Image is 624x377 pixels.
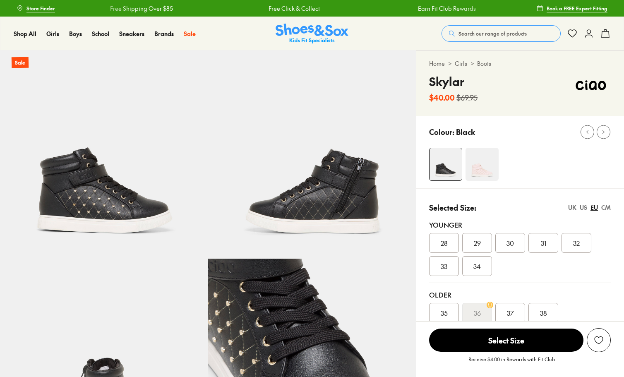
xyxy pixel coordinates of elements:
[540,308,547,318] span: 38
[541,238,546,248] span: 31
[573,238,580,248] span: 32
[441,238,448,248] span: 28
[110,4,173,13] a: Free Shipping Over $85
[571,73,611,98] img: Vendor logo
[547,5,607,12] span: Book a FREE Expert Fitting
[46,29,59,38] a: Girls
[184,29,196,38] a: Sale
[69,29,82,38] a: Boys
[429,290,611,300] div: Older
[537,1,607,16] a: Book a FREE Expert Fitting
[442,25,561,42] button: Search our range of products
[429,92,455,103] b: $40.00
[466,148,499,181] img: 4-530768_1
[429,59,445,68] a: Home
[473,261,481,271] span: 34
[456,92,478,103] s: $69.95
[580,203,587,212] div: US
[429,73,478,90] h4: Skylar
[429,220,611,230] div: Younger
[568,203,576,212] div: UK
[26,5,55,12] span: Store Finder
[208,50,416,259] img: 5-530773_1
[276,24,348,44] a: Shoes & Sox
[474,308,481,318] s: 36
[506,238,514,248] span: 30
[429,59,611,68] div: > >
[474,238,481,248] span: 29
[14,29,36,38] a: Shop All
[268,4,319,13] a: Free Click & Collect
[12,57,29,68] p: Sale
[429,328,583,352] button: Select Size
[456,126,475,137] p: Black
[430,148,462,180] img: 4-530772_1
[119,29,144,38] a: Sneakers
[468,355,555,370] p: Receive $4.00 in Rewards with Fit Club
[458,30,527,37] span: Search our range of products
[441,308,448,318] span: 35
[92,29,109,38] a: School
[429,202,476,213] p: Selected Size:
[601,203,611,212] div: CM
[154,29,174,38] a: Brands
[477,59,491,68] a: Boots
[587,328,611,352] button: Add to Wishlist
[441,261,447,271] span: 33
[429,126,454,137] p: Colour:
[17,1,55,16] a: Store Finder
[507,308,514,318] span: 37
[429,329,583,352] span: Select Size
[418,4,475,13] a: Earn Fit Club Rewards
[455,59,467,68] a: Girls
[276,24,348,44] img: SNS_Logo_Responsive.svg
[590,203,598,212] div: EU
